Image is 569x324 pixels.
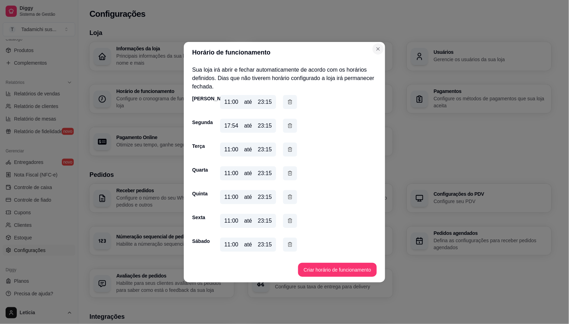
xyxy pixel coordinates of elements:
[184,42,385,63] header: Horário de funcionamento
[258,169,272,178] div: 23:15
[244,122,252,130] div: até
[258,98,272,106] div: 23:15
[224,169,238,178] div: 11:00
[192,95,206,102] div: [PERSON_NAME]
[244,169,252,178] div: até
[244,98,252,106] div: até
[258,217,272,225] div: 23:15
[192,143,206,150] div: Terça
[224,217,238,225] div: 11:00
[258,240,272,249] div: 23:15
[224,98,238,106] div: 11:00
[258,193,272,201] div: 23:15
[192,166,206,173] div: Quarta
[244,217,252,225] div: até
[244,193,252,201] div: até
[192,119,206,126] div: Segunda
[224,122,238,130] div: 17:54
[224,145,238,154] div: 11:00
[258,122,272,130] div: 23:15
[192,66,377,91] p: Sua loja irá abrir e fechar automaticamente de acordo com os horários definidos. Dias que não tiv...
[258,145,272,154] div: 23:15
[298,263,377,277] button: Criar horário de funcionamento
[244,145,252,154] div: até
[192,190,206,197] div: Quinta
[224,193,238,201] div: 11:00
[373,43,384,55] button: Close
[224,240,238,249] div: 11:00
[244,240,252,249] div: até
[192,238,206,245] div: Sábado
[192,214,206,221] div: Sexta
